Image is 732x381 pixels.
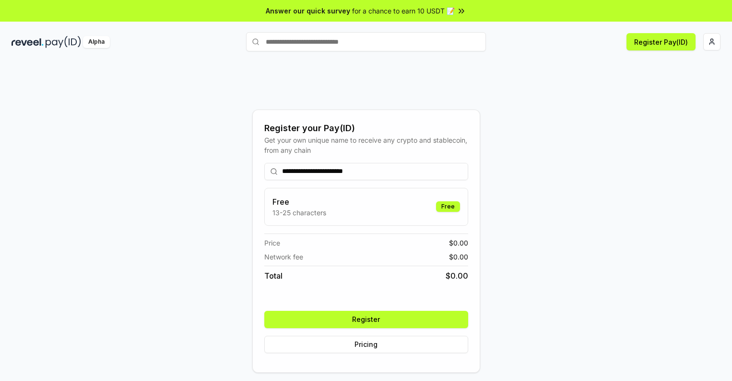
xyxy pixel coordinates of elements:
[264,311,468,328] button: Register
[264,122,468,135] div: Register your Pay(ID)
[272,208,326,218] p: 13-25 characters
[264,135,468,155] div: Get your own unique name to receive any crypto and stablecoin, from any chain
[449,252,468,262] span: $ 0.00
[83,36,110,48] div: Alpha
[626,33,696,50] button: Register Pay(ID)
[264,336,468,353] button: Pricing
[12,36,44,48] img: reveel_dark
[352,6,455,16] span: for a chance to earn 10 USDT 📝
[436,201,460,212] div: Free
[264,270,283,282] span: Total
[264,238,280,248] span: Price
[264,252,303,262] span: Network fee
[266,6,350,16] span: Answer our quick survey
[272,196,326,208] h3: Free
[446,270,468,282] span: $ 0.00
[46,36,81,48] img: pay_id
[449,238,468,248] span: $ 0.00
